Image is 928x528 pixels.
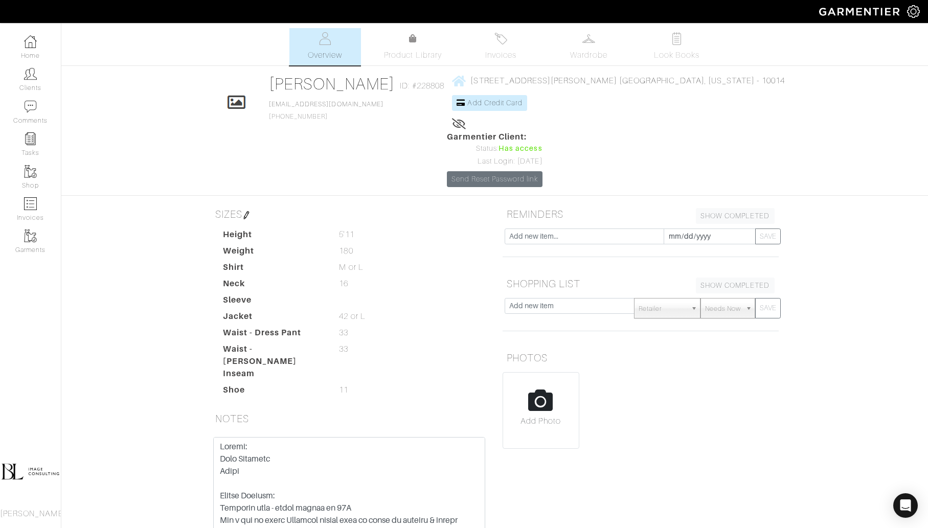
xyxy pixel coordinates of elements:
a: SHOW COMPLETED [696,278,775,293]
a: Invoices [465,28,537,65]
img: garments-icon-b7da505a4dc4fd61783c78ac3ca0ef83fa9d6f193b1c9dc38574b1d14d53ca28.png [24,165,37,178]
img: comment-icon-a0a6a9ef722e966f86d9cbdc48e553b5cf19dbc54f86b18d962a5391bc8f6eb6.png [24,100,37,113]
div: Last Login: [DATE] [447,156,542,167]
a: [STREET_ADDRESS][PERSON_NAME] [GEOGRAPHIC_DATA], [US_STATE] - 10014 [452,74,784,87]
dt: Inseam [215,368,332,384]
button: SAVE [755,298,781,318]
a: Send Reset Password link [447,171,542,187]
img: reminder-icon-8004d30b9f0a5d33ae49ab947aed9ed385cf756f9e5892f1edd6e32f2345188e.png [24,132,37,145]
dt: Neck [215,278,332,294]
dt: Waist - [PERSON_NAME] [215,343,332,368]
img: dashboard-icon-dbcd8f5a0b271acd01030246c82b418ddd0df26cd7fceb0bd07c9910d44c42f6.png [24,35,37,48]
span: Add Credit Card [467,99,523,107]
a: SHOW COMPLETED [696,208,775,224]
span: Needs Now [705,299,741,319]
img: orders-icon-0abe47150d42831381b5fb84f609e132dff9fe21cb692f30cb5eec754e2cba89.png [24,197,37,210]
dt: Jacket [215,310,332,327]
img: orders-27d20c2124de7fd6de4e0e44c1d41de31381a507db9b33961299e4e07d508b8c.svg [494,32,507,45]
dt: Sleeve [215,294,332,310]
button: SAVE [755,228,781,244]
h5: REMINDERS [503,204,779,224]
span: ID: #228808 [400,80,444,92]
a: Add Credit Card [452,95,527,111]
a: Wardrobe [553,28,625,65]
h5: PHOTOS [503,348,779,368]
img: garments-icon-b7da505a4dc4fd61783c78ac3ca0ef83fa9d6f193b1c9dc38574b1d14d53ca28.png [24,229,37,242]
div: Status: [447,143,542,154]
span: Invoices [485,49,516,61]
span: 33 [339,327,348,339]
dt: Waist - Dress Pant [215,327,332,343]
dt: Height [215,228,332,245]
dt: Shoe [215,384,332,400]
h5: SHOPPING LIST [503,273,779,294]
dt: Weight [215,245,332,261]
input: Add new item... [505,228,664,244]
h5: SIZES [211,204,487,224]
a: Overview [289,28,361,65]
span: [PHONE_NUMBER] [269,101,383,120]
img: clients-icon-6bae9207a08558b7cb47a8932f037763ab4055f8c8b6bfacd5dc20c3e0201464.png [24,67,37,80]
span: 33 [339,343,348,355]
img: gear-icon-white-bd11855cb880d31180b6d7d6211b90ccbf57a29d726f0c71d8c61bd08dd39cc2.png [907,5,920,18]
span: Product Library [384,49,442,61]
a: [PERSON_NAME] [269,75,395,93]
span: Wardrobe [570,49,607,61]
img: basicinfo-40fd8af6dae0f16599ec9e87c0ef1c0a1fdea2edbe929e3d69a839185d80c458.svg [319,32,331,45]
h5: NOTES [211,408,487,429]
dt: Shirt [215,261,332,278]
img: todo-9ac3debb85659649dc8f770b8b6100bb5dab4b48dedcbae339e5042a72dfd3cc.svg [670,32,683,45]
span: Retailer [639,299,687,319]
span: Has access [499,143,542,154]
span: 16 [339,278,348,290]
a: Look Books [641,28,713,65]
a: Product Library [377,33,449,61]
span: 11 [339,384,348,396]
div: Open Intercom Messenger [893,493,918,518]
span: Overview [308,49,342,61]
img: garmentier-logo-header-white-b43fb05a5012e4ada735d5af1a66efaba907eab6374d6393d1fbf88cb4ef424d.png [814,3,907,20]
img: pen-cf24a1663064a2ec1b9c1bd2387e9de7a2fa800b781884d57f21acf72779bad2.png [242,211,251,219]
span: 5'11 [339,228,354,241]
input: Add new item [505,298,635,314]
a: [EMAIL_ADDRESS][DOMAIN_NAME] [269,101,383,108]
span: Garmentier Client: [447,131,542,143]
span: M or L [339,261,363,273]
span: Look Books [654,49,699,61]
span: 180 [339,245,353,257]
img: wardrobe-487a4870c1b7c33e795ec22d11cfc2ed9d08956e64fb3008fe2437562e282088.svg [582,32,595,45]
span: [STREET_ADDRESS][PERSON_NAME] [GEOGRAPHIC_DATA], [US_STATE] - 10014 [470,76,784,85]
span: 42 or L [339,310,365,323]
